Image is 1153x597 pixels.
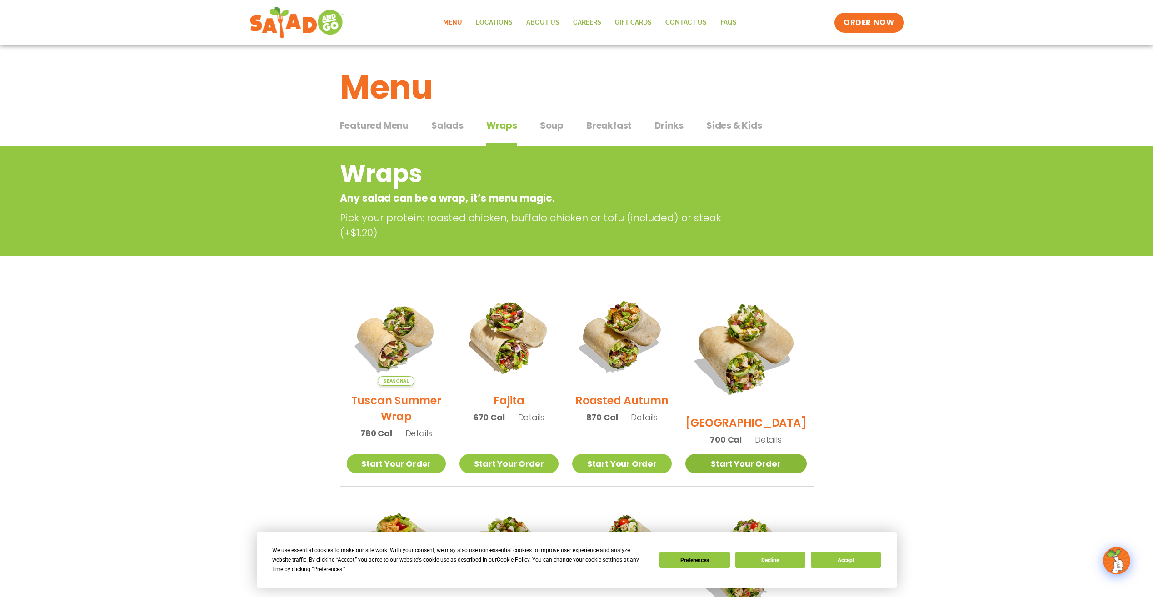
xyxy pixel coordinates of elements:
[347,454,446,473] a: Start Your Order
[519,12,566,33] a: About Us
[469,12,519,33] a: Locations
[685,415,807,431] h2: [GEOGRAPHIC_DATA]
[340,155,740,192] h2: Wraps
[714,12,744,33] a: FAQs
[474,411,505,423] span: 670 Cal
[540,119,564,132] span: Soup
[706,119,762,132] span: Sides & Kids
[347,393,446,424] h2: Tuscan Summer Wrap
[572,287,671,386] img: Product photo for Roasted Autumn Wrap
[1104,548,1129,573] img: wpChatIcon
[360,427,392,439] span: 780 Cal
[572,454,671,473] a: Start Your Order
[710,433,742,446] span: 700 Cal
[685,454,807,473] a: Start Your Order
[436,12,469,33] a: Menu
[378,376,414,386] span: Seasonal
[340,119,409,132] span: Featured Menu
[459,454,559,473] a: Start Your Order
[314,566,342,572] span: Preferences
[575,393,669,408] h2: Roasted Autumn
[631,412,658,423] span: Details
[340,210,744,240] p: Pick your protein: roasted chicken, buffalo chicken or tofu (included) or steak (+$1.20)
[659,552,729,568] button: Preferences
[566,12,608,33] a: Careers
[340,191,740,206] p: Any salad can be a wrap, it’s menu magic.
[811,552,881,568] button: Accept
[755,434,782,445] span: Details
[431,119,464,132] span: Salads
[497,557,529,563] span: Cookie Policy
[436,12,744,33] nav: Menu
[518,412,545,423] span: Details
[608,12,659,33] a: GIFT CARDS
[340,115,814,146] div: Tabbed content
[494,393,524,408] h2: Fajita
[586,119,632,132] span: Breakfast
[250,5,345,41] img: new-SAG-logo-768×292
[272,546,649,574] div: We use essential cookies to make our site work. With your consent, we may also use non-essential ...
[257,532,897,588] div: Cookie Consent Prompt
[735,552,805,568] button: Decline
[347,287,446,386] img: Product photo for Tuscan Summer Wrap
[654,119,684,132] span: Drinks
[586,411,618,423] span: 870 Cal
[834,13,903,33] a: ORDER NOW
[340,63,814,112] h1: Menu
[405,428,432,439] span: Details
[486,119,517,132] span: Wraps
[459,287,559,386] img: Product photo for Fajita Wrap
[659,12,714,33] a: Contact Us
[685,287,807,408] img: Product photo for BBQ Ranch Wrap
[844,17,894,28] span: ORDER NOW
